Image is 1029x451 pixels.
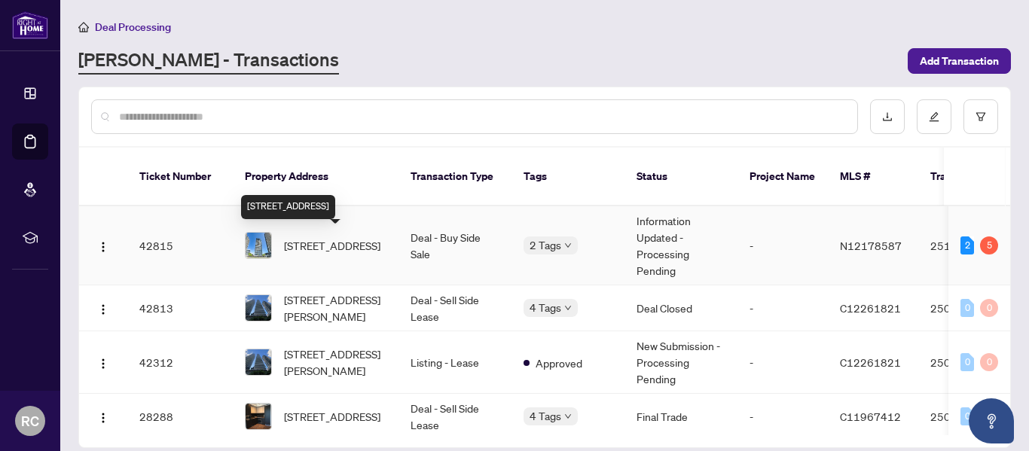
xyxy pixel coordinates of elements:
div: 2 [960,236,974,254]
button: Add Transaction [908,48,1011,74]
span: [STREET_ADDRESS][PERSON_NAME] [284,346,386,379]
td: New Submission - Processing Pending [624,331,737,394]
span: 4 Tags [530,407,561,425]
td: Deal - Sell Side Lease [398,285,511,331]
span: 4 Tags [530,299,561,316]
span: Approved [536,355,582,371]
td: 2503386 [918,394,1024,440]
img: thumbnail-img [246,404,271,429]
img: thumbnail-img [246,233,271,258]
div: 0 [980,353,998,371]
span: C12261821 [840,355,901,369]
td: 42815 [127,206,233,285]
a: [PERSON_NAME] - Transactions [78,47,339,75]
button: Logo [91,404,115,428]
span: 2 Tags [530,236,561,254]
td: - [737,285,828,331]
button: Logo [91,350,115,374]
img: thumbnail-img [246,295,271,321]
span: download [882,111,893,122]
span: down [564,242,572,249]
span: down [564,304,572,312]
td: 28288 [127,394,233,440]
td: Deal - Buy Side Sale [398,206,511,285]
th: Tags [511,148,624,206]
button: edit [917,99,951,134]
td: Listing - Lease [398,331,511,394]
td: Deal Closed [624,285,737,331]
img: logo [12,11,48,39]
td: Deal - Sell Side Lease [398,394,511,440]
span: C12261821 [840,301,901,315]
th: Property Address [233,148,398,206]
span: C11967412 [840,410,901,423]
span: RC [21,410,39,431]
button: download [870,99,905,134]
span: N12178587 [840,239,902,252]
span: down [564,413,572,420]
button: Logo [91,296,115,320]
div: 0 [980,299,998,317]
img: Logo [97,241,109,253]
th: Ticket Number [127,148,233,206]
th: MLS # [828,148,918,206]
td: Final Trade [624,394,737,440]
th: Status [624,148,737,206]
div: 5 [980,236,998,254]
td: - [737,206,828,285]
span: Deal Processing [95,20,171,34]
button: Open asap [969,398,1014,443]
td: 2509912 [918,285,1024,331]
img: thumbnail-img [246,349,271,375]
td: 42813 [127,285,233,331]
th: Transaction Type [398,148,511,206]
div: [STREET_ADDRESS] [241,195,335,219]
td: 2509912 [918,331,1024,394]
th: Trade Number [918,148,1024,206]
span: home [78,22,89,32]
div: 0 [960,299,974,317]
button: Logo [91,233,115,257]
span: [STREET_ADDRESS][PERSON_NAME] [284,291,386,325]
span: edit [929,111,939,122]
td: 2511076 [918,206,1024,285]
td: Information Updated - Processing Pending [624,206,737,285]
img: Logo [97,412,109,424]
td: 42312 [127,331,233,394]
td: - [737,331,828,394]
div: 0 [960,407,974,425]
span: [STREET_ADDRESS] [284,408,380,425]
span: Add Transaction [920,49,999,73]
th: Project Name [737,148,828,206]
img: Logo [97,358,109,370]
img: Logo [97,303,109,315]
button: filter [963,99,998,134]
span: filter [976,111,986,122]
td: - [737,394,828,440]
div: 0 [960,353,974,371]
span: [STREET_ADDRESS] [284,237,380,254]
